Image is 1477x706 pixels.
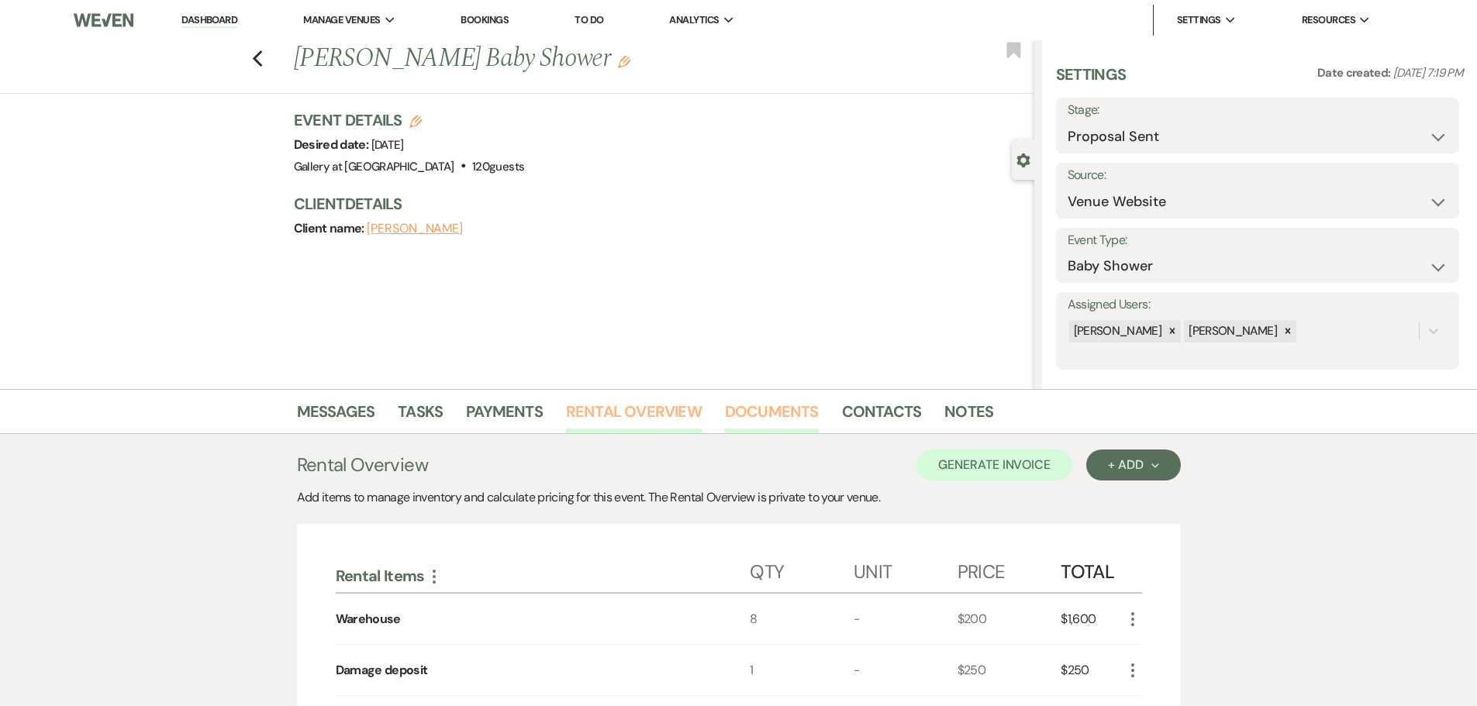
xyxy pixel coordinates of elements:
span: Gallery at [GEOGRAPHIC_DATA] [294,159,454,174]
h3: Event Details [294,109,525,131]
div: 1 [750,645,854,695]
div: 8 [750,594,854,644]
div: [PERSON_NAME] [1184,320,1279,343]
a: Notes [944,399,993,433]
button: Generate Invoice [916,449,1072,480]
div: $200 [958,594,1061,644]
label: Event Type: [1068,229,1448,252]
div: + Add [1108,459,1158,471]
span: Date created: [1317,65,1393,81]
div: $250 [1061,645,1123,695]
div: Damage deposit [336,661,428,680]
button: Close lead details [1016,152,1030,167]
a: To Do [575,13,603,26]
a: Bookings [461,13,509,26]
div: Unit [854,546,958,592]
h3: Rental Overview [297,451,428,479]
a: Dashboard [181,13,237,28]
span: Desired date: [294,136,371,153]
div: $250 [958,645,1061,695]
div: - [854,594,958,644]
button: [PERSON_NAME] [367,222,463,235]
img: Weven Logo [74,4,133,36]
a: Contacts [842,399,922,433]
div: $1,600 [1061,594,1123,644]
label: Stage: [1068,99,1448,122]
label: Assigned Users: [1068,294,1448,316]
div: Qty [750,546,854,592]
div: Add items to manage inventory and calculate pricing for this event. The Rental Overview is privat... [297,488,1181,507]
h1: [PERSON_NAME] Baby Shower [294,40,880,77]
span: Resources [1302,12,1355,28]
button: + Add [1086,449,1180,480]
label: Source: [1068,164,1448,187]
span: [DATE] [371,137,404,153]
span: [DATE] 7:19 PM [1393,65,1463,81]
div: Rental Items [336,566,751,586]
span: Manage Venues [303,12,380,28]
a: Tasks [398,399,443,433]
span: 120 guests [472,159,524,174]
a: Rental Overview [566,399,702,433]
a: Documents [725,399,819,433]
h3: Client Details [294,193,1019,215]
div: Warehouse [336,610,401,629]
div: - [854,645,958,695]
div: Price [958,546,1061,592]
button: Edit [618,54,630,68]
span: Client name: [294,220,368,236]
span: Analytics [669,12,719,28]
div: Total [1061,546,1123,592]
a: Messages [297,399,375,433]
h3: Settings [1056,64,1127,98]
span: Settings [1177,12,1221,28]
a: Payments [466,399,543,433]
div: [PERSON_NAME] [1069,320,1165,343]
